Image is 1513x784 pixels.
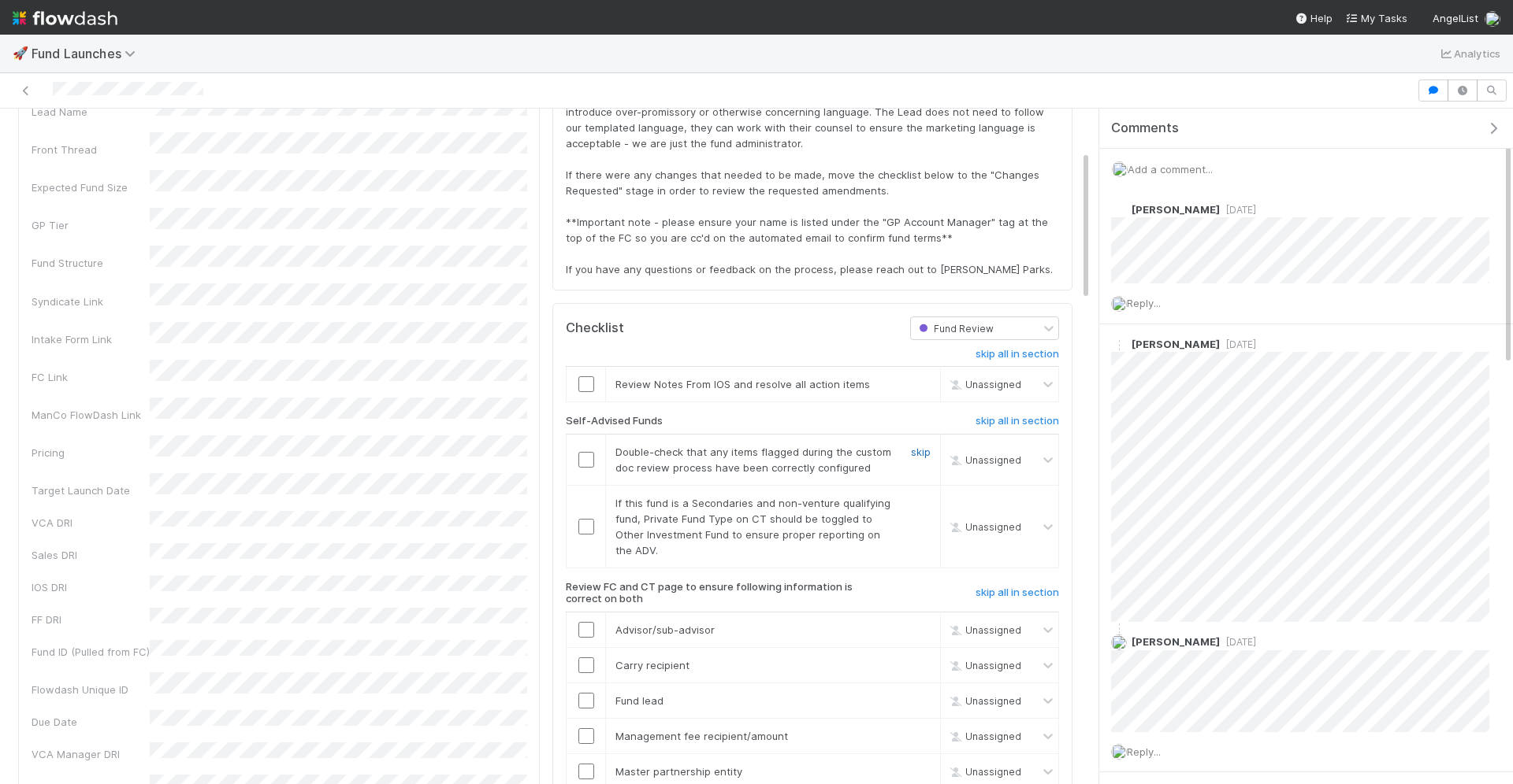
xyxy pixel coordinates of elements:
img: avatar_c597f508-4d28-4c7c-92e0-bd2d0d338f8e.png [1485,11,1500,27]
img: avatar_b467e446-68e1-4310-82a7-76c532dc3f4b.png [1111,336,1127,352]
div: Fund ID (Pulled from FC) [32,644,150,660]
div: IOS DRI [32,579,150,595]
img: logo-inverted-e16ddd16eac7371096b0.svg [13,5,117,31]
span: Unassigned [946,695,1021,707]
span: Unassigned [946,379,1021,390]
div: Sales DRI [32,547,150,563]
span: AngelList [1433,12,1478,24]
img: avatar_c597f508-4d28-4c7c-92e0-bd2d0d338f8e.png [1111,634,1127,650]
div: VCA DRI [32,515,150,531]
span: Double-check that any items flagged during the custom doc review process have been correctly conf... [615,446,891,474]
img: avatar_c597f508-4d28-4c7c-92e0-bd2d0d338f8e.png [1112,161,1128,177]
span: Comments [1111,120,1179,136]
div: Intake Form Link [32,331,150,347]
div: Syndicate Link [32,294,150,309]
h6: Review FC and CT page to ensure following information is correct on both [566,581,887,605]
h5: Checklist [566,320,624,336]
a: skip [911,446,931,458]
span: Review Notes From IOS and resolve all action items [615,378,870,390]
div: FF DRI [32,612,150,627]
div: Help [1295,10,1333,26]
div: Due Date [32,714,150,730]
a: skip all in section [976,415,1059,434]
span: Fund Review [916,322,994,334]
h6: skip all in section [976,415,1059,427]
div: Target Launch Date [32,483,150,498]
span: Reply... [1127,745,1161,758]
span: [DATE] [1220,204,1256,216]
span: [DATE] [1220,636,1256,648]
div: Front Thread [32,142,150,157]
span: Unassigned [946,766,1021,778]
div: ManCo FlowDash Link [32,407,150,423]
div: Expected Fund Size [32,179,150,195]
span: Fund Launches [32,46,143,61]
span: Unassigned [946,730,1021,742]
span: Fund lead [615,694,664,707]
span: [PERSON_NAME] [1132,338,1220,350]
span: Unassigned [946,660,1021,671]
img: avatar_b467e446-68e1-4310-82a7-76c532dc3f4b.png [1111,202,1127,217]
span: Complete the checklist below. If Self-Advised, the Lead can make any changes to the fund page the... [566,58,1058,276]
a: Analytics [1438,44,1500,63]
a: My Tasks [1345,10,1407,26]
img: avatar_c597f508-4d28-4c7c-92e0-bd2d0d338f8e.png [1111,744,1127,760]
span: Carry recipient [615,659,690,671]
div: FC Link [32,369,150,385]
span: [PERSON_NAME] [1132,203,1220,216]
a: skip all in section [976,348,1059,367]
span: 🚀 [13,46,28,60]
span: Unassigned [946,520,1021,532]
span: Management fee recipient/amount [615,730,788,742]
span: Unassigned [946,624,1021,636]
span: Master partnership entity [615,765,742,778]
div: Fund Structure [32,255,150,271]
div: Pricing [32,445,150,460]
div: GP Tier [32,217,150,233]
div: Lead Name [32,104,150,120]
div: VCA Manager DRI [32,746,150,762]
a: skip all in section [976,586,1059,605]
span: Unassigned [946,453,1021,465]
h6: skip all in section [976,586,1059,599]
span: [PERSON_NAME] [1132,635,1220,648]
span: If this fund is a Secondaries and non-venture qualifying fund, Private Fund Type on CT should be ... [615,497,890,557]
h6: Self-Advised Funds [566,415,663,427]
span: [DATE] [1220,338,1256,350]
img: avatar_c597f508-4d28-4c7c-92e0-bd2d0d338f8e.png [1111,296,1127,312]
div: Flowdash Unique ID [32,682,150,697]
span: Reply... [1127,297,1161,309]
span: Advisor/sub-advisor [615,623,715,636]
h6: skip all in section [976,348,1059,361]
span: Add a comment... [1128,163,1213,176]
span: My Tasks [1345,12,1407,24]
